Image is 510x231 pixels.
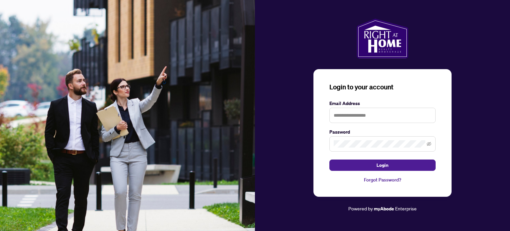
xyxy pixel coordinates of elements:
label: Password [329,128,436,136]
a: Forgot Password? [329,176,436,183]
button: Login [329,160,436,171]
label: Email Address [329,100,436,107]
img: ma-logo [357,19,408,58]
a: myAbode [374,205,394,212]
span: Powered by [348,205,373,211]
h3: Login to your account [329,82,436,92]
span: Enterprise [395,205,417,211]
span: eye-invisible [427,142,431,146]
span: Login [377,160,388,171]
